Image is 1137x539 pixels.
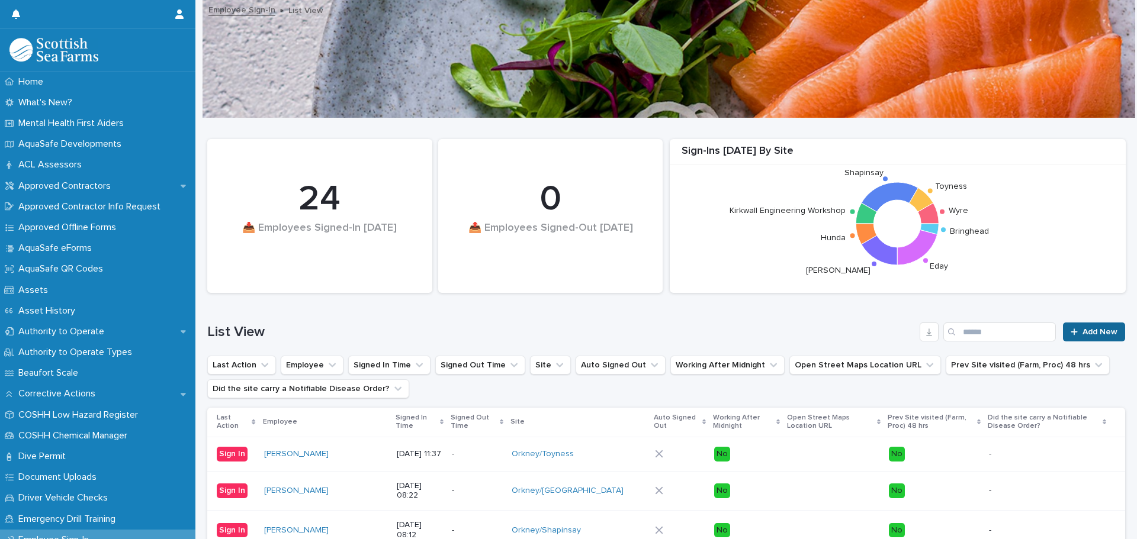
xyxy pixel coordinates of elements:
a: [PERSON_NAME] [264,449,329,459]
p: Prev Site visited (Farm, Proc) 48 hrs [888,411,974,433]
p: Assets [14,285,57,296]
div: No [714,523,730,538]
p: - [452,525,502,535]
p: Asset History [14,305,85,317]
p: COSHH Chemical Manager [14,430,137,441]
button: Signed Out Time [435,356,525,375]
text: Bringhead [950,227,990,235]
p: Signed In Time [396,411,437,433]
p: - [452,449,502,459]
a: Add New [1063,322,1125,341]
p: Site [510,415,525,428]
img: bPIBxiqnSb2ggTQWdOVV [9,38,98,62]
p: Driver Vehicle Checks [14,492,117,504]
p: List View [288,3,323,16]
text: Hunda [821,234,846,242]
p: - [452,486,502,496]
tr: Sign In[PERSON_NAME] [DATE] 08:22-Orkney/[GEOGRAPHIC_DATA] NoNo- [207,471,1125,511]
div: Sign In [217,447,248,461]
a: Orkney/Toyness [512,449,574,459]
span: Add New [1083,328,1117,336]
button: Open Street Maps Location URL [789,356,941,375]
text: Eday [930,262,949,270]
button: Employee [281,356,343,375]
div: No [714,483,730,498]
p: - [989,525,1106,535]
p: Signed Out Time [451,411,496,433]
a: Employee Sign-In [208,2,275,16]
p: AquaSafe Developments [14,138,131,150]
p: Home [14,76,53,88]
div: 0 [458,178,643,221]
p: Auto Signed Out [654,411,699,433]
div: No [889,483,905,498]
p: Mental Health First Aiders [14,118,133,129]
a: Orkney/[GEOGRAPHIC_DATA] [512,486,624,496]
p: - [989,486,1106,496]
div: Sign In [217,483,248,498]
p: - [989,449,1106,459]
div: Sign-Ins [DATE] By Site [670,145,1126,164]
div: 📤 Employees Signed-Out [DATE] [458,222,643,259]
div: 24 [227,178,412,221]
text: Toyness [935,182,967,191]
a: [PERSON_NAME] [264,486,329,496]
p: Open Street Maps Location URL [787,411,874,433]
a: [PERSON_NAME] [264,525,329,535]
p: Dive Permit [14,451,75,462]
input: Search [943,322,1056,341]
p: Approved Contractor Info Request [14,201,170,212]
p: Emergency Drill Training [14,514,125,525]
div: Sign In [217,523,248,538]
a: Orkney/Shapinsay [512,525,581,535]
p: Authority to Operate [14,326,114,337]
div: No [714,447,730,461]
p: [DATE] 11:37 [397,449,442,459]
h1: List View [207,324,915,341]
p: Did the site carry a Notifiable Disease Order? [988,411,1100,433]
p: Document Uploads [14,472,106,483]
tr: Sign In[PERSON_NAME] [DATE] 11:37-Orkney/Toyness NoNo- [207,437,1125,471]
button: Auto Signed Out [576,356,666,375]
p: Employee [263,415,297,428]
button: Did the site carry a Notifiable Disease Order? [207,379,409,398]
text: Shapinsay [844,169,884,177]
text: [PERSON_NAME] [807,266,871,275]
button: Working After Midnight [670,356,785,375]
p: ACL Assessors [14,159,91,170]
p: Approved Offline Forms [14,222,126,233]
div: 📥 Employees Signed-In [DATE] [227,222,412,259]
p: Working After Midnight [713,411,773,433]
p: Corrective Actions [14,388,105,399]
text: Kirkwall Engineering Workshop [730,206,846,214]
div: No [889,523,905,538]
p: Beaufort Scale [14,367,88,379]
button: Site [530,356,571,375]
p: AquaSafe QR Codes [14,263,113,275]
p: Last Action [217,411,249,433]
button: Prev Site visited (Farm, Proc) 48 hrs [946,356,1110,375]
p: AquaSafe eForms [14,243,101,254]
p: Approved Contractors [14,180,120,192]
button: Last Action [207,356,276,375]
p: What's New? [14,97,82,108]
text: Wyre [949,206,969,214]
p: [DATE] 08:22 [397,481,442,501]
button: Signed In Time [348,356,431,375]
p: Authority to Operate Types [14,347,142,358]
p: COSHH Low Hazard Register [14,409,147,421]
div: No [889,447,905,461]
